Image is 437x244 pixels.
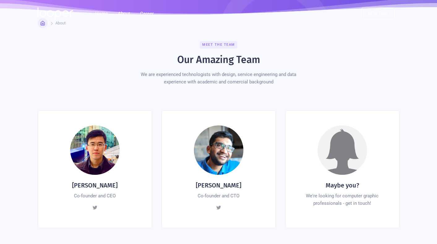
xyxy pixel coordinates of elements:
[298,192,387,207] div: We're looking for computer graphic professionals - get in touch!
[118,10,130,17] div: About
[198,192,239,200] div: Co-founder and CTO
[113,7,135,20] div: About
[177,53,260,66] h2: Our Amazing Team
[74,192,116,200] div: Co-founder and CEO
[326,181,359,190] h4: Maybe you?
[362,7,395,20] a: beta test
[72,181,118,190] h4: [PERSON_NAME]
[90,7,113,20] a: Home
[135,7,159,20] a: Career
[200,41,237,48] div: Meet the team
[131,71,307,86] div: We are experienced technologists with design, service engineering and data experience with academ...
[196,181,241,190] h4: [PERSON_NAME]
